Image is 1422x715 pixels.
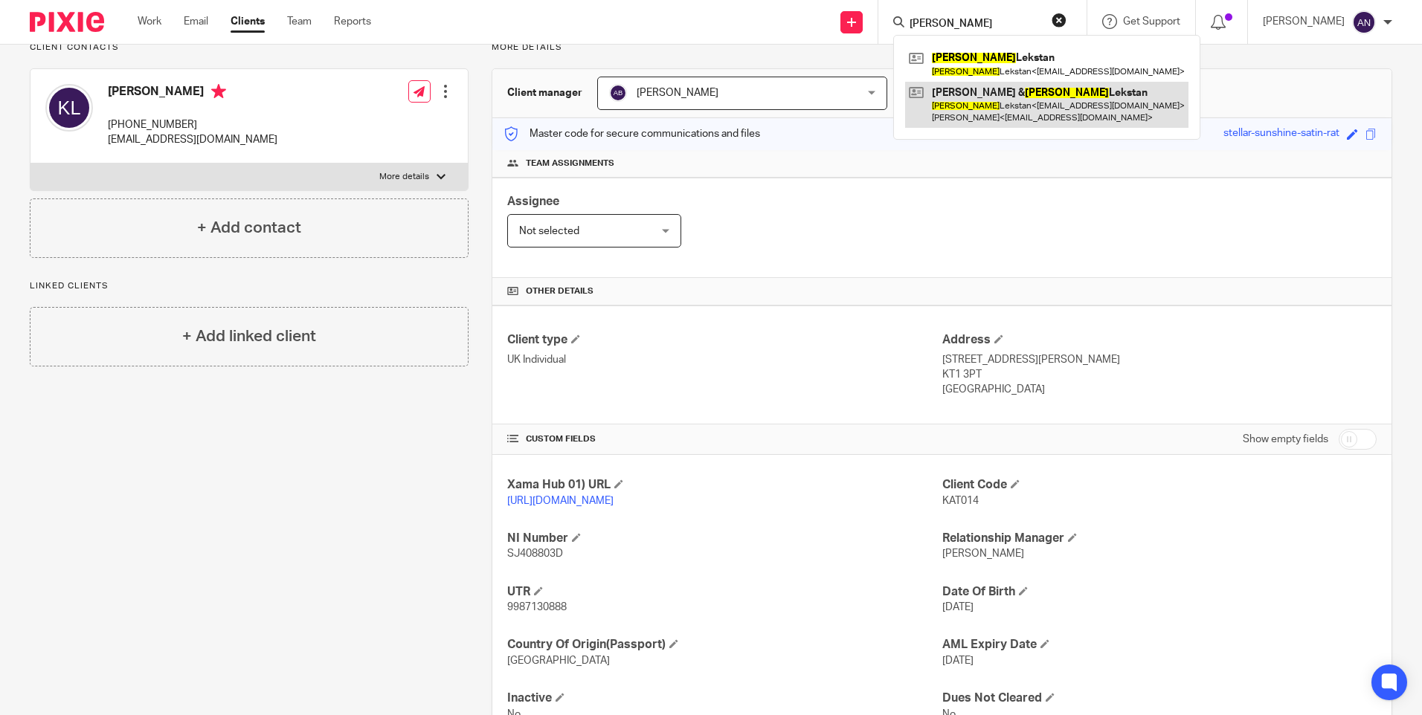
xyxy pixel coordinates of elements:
a: Work [138,14,161,29]
p: [PHONE_NUMBER] [108,117,277,132]
h4: Dues Not Cleared [942,690,1377,706]
img: svg%3E [1352,10,1376,34]
a: Team [287,14,312,29]
h4: UTR [507,584,942,600]
h3: Client manager [507,85,582,100]
span: Get Support [1123,16,1180,27]
p: Master code for secure communications and files [504,126,760,141]
a: Reports [334,14,371,29]
img: Pixie [30,12,104,32]
h4: CUSTOM FIELDS [507,433,942,445]
span: [PERSON_NAME] [637,88,718,98]
span: Team assignments [526,158,614,169]
p: [GEOGRAPHIC_DATA] [942,382,1377,397]
h4: + Add linked client [182,325,316,348]
span: [GEOGRAPHIC_DATA] [507,656,610,666]
h4: AML Expiry Date [942,637,1377,653]
p: [PERSON_NAME] [1263,14,1345,29]
input: Search [908,18,1042,31]
span: [DATE] [942,656,974,666]
p: Client contacts [30,42,469,54]
h4: + Add contact [197,216,301,239]
p: [STREET_ADDRESS][PERSON_NAME] [942,352,1377,367]
p: UK Individual [507,352,942,367]
h4: [PERSON_NAME] [108,84,277,103]
label: Show empty fields [1243,432,1328,447]
h4: Country Of Origin(Passport) [507,637,942,653]
h4: Date Of Birth [942,584,1377,600]
span: [PERSON_NAME] [942,549,1024,559]
img: svg%3E [609,84,627,102]
i: Primary [211,84,226,99]
span: Other details [526,285,593,297]
span: SJ408803D [507,549,563,559]
p: Linked clients [30,280,469,292]
span: 9987130888 [507,602,567,612]
h4: Client type [507,332,942,348]
h4: Address [942,332,1377,348]
span: Assignee [507,195,559,207]
h4: NI Number [507,531,942,546]
a: [URL][DOMAIN_NAME] [507,496,614,506]
span: KAT014 [942,496,979,506]
a: Email [184,14,208,29]
div: stellar-sunshine-satin-rat [1223,126,1339,143]
span: Not selected [519,226,579,236]
h4: Relationship Manager [942,531,1377,546]
h4: Client Code [942,477,1377,493]
span: [DATE] [942,602,974,612]
h4: Inactive [507,690,942,706]
p: KT1 3PT [942,367,1377,382]
button: Clear [1052,13,1066,27]
p: [EMAIL_ADDRESS][DOMAIN_NAME] [108,132,277,147]
p: More details [379,171,429,183]
h4: Xama Hub 01) URL [507,477,942,493]
a: Clients [231,14,265,29]
img: svg%3E [45,84,93,132]
p: More details [492,42,1392,54]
